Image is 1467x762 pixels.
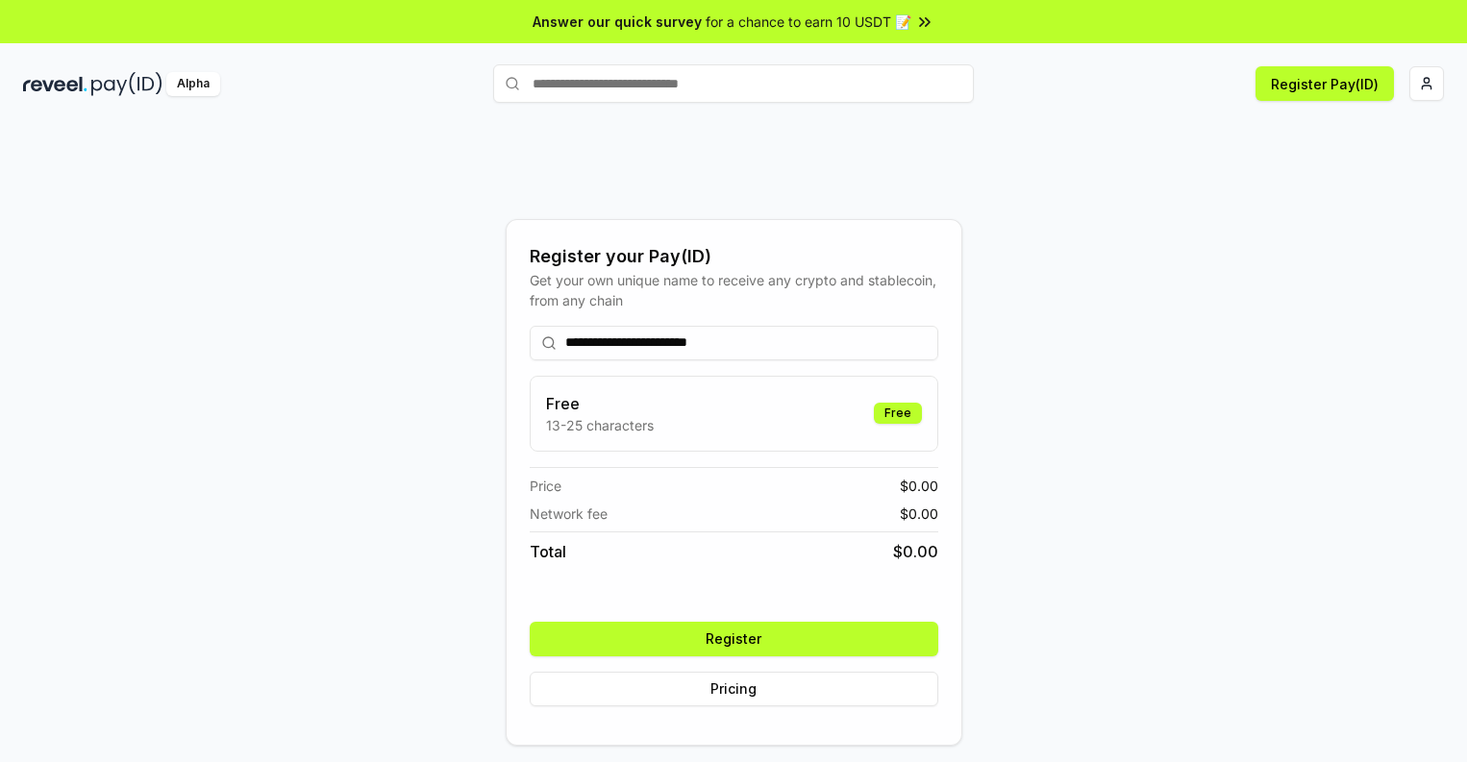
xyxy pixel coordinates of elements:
[900,476,938,496] span: $ 0.00
[530,476,561,496] span: Price
[530,504,608,524] span: Network fee
[874,403,922,424] div: Free
[530,672,938,706] button: Pricing
[546,392,654,415] h3: Free
[533,12,702,32] span: Answer our quick survey
[1256,66,1394,101] button: Register Pay(ID)
[530,540,566,563] span: Total
[706,12,911,32] span: for a chance to earn 10 USDT 📝
[530,622,938,656] button: Register
[530,270,938,310] div: Get your own unique name to receive any crypto and stablecoin, from any chain
[893,540,938,563] span: $ 0.00
[166,72,220,96] div: Alpha
[23,72,87,96] img: reveel_dark
[546,415,654,435] p: 13-25 characters
[91,72,162,96] img: pay_id
[530,243,938,270] div: Register your Pay(ID)
[900,504,938,524] span: $ 0.00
